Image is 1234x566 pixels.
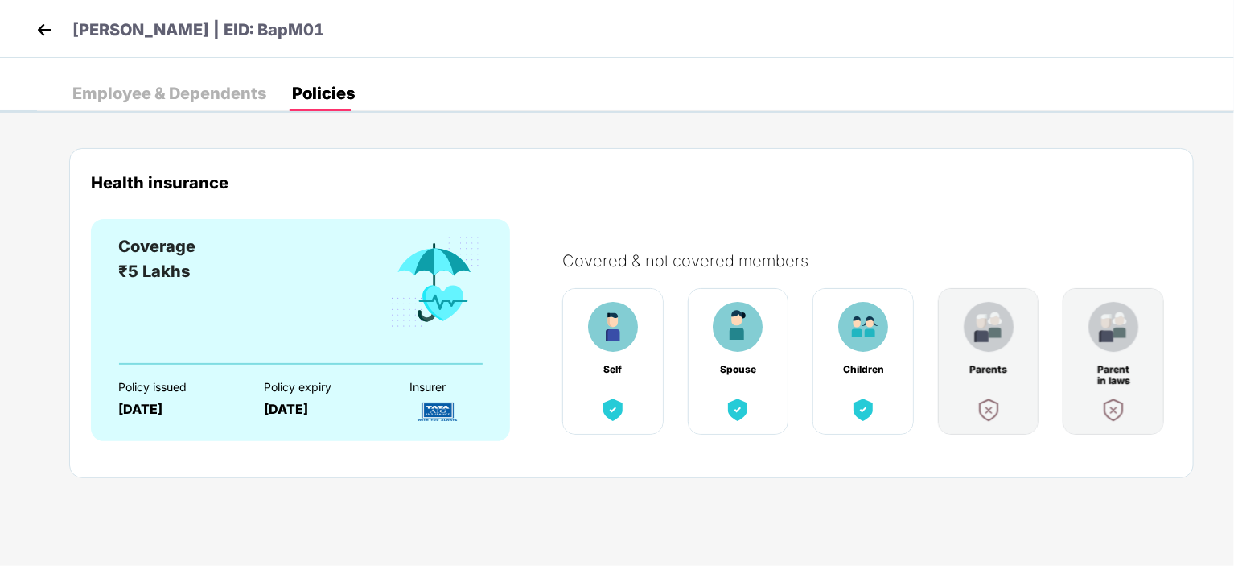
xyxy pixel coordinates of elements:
img: benefitCardImg [388,234,483,331]
img: benefitCardImg [588,302,638,352]
img: benefitCardImg [1099,395,1128,424]
img: benefitCardImg [849,395,878,424]
div: Covered & not covered members [562,251,1188,271]
span: ₹5 Lakhs [118,262,190,281]
div: [DATE] [264,402,381,417]
div: Self [592,364,634,375]
div: Parents [968,364,1010,375]
img: benefitCardImg [723,395,752,424]
img: benefitCardImg [1088,302,1138,352]
img: benefitCardImg [974,395,1003,424]
div: Employee & Dependents [72,85,266,101]
img: benefitCardImg [838,302,888,352]
div: Policy expiry [264,381,381,394]
img: InsurerLogo [409,398,466,426]
div: [DATE] [118,402,236,417]
img: benefitCardImg [964,302,1014,352]
img: benefitCardImg [598,395,627,424]
p: [PERSON_NAME] | EID: BapM01 [72,18,324,43]
div: Insurer [409,381,527,394]
div: Children [842,364,884,375]
div: Parent in laws [1092,364,1134,375]
div: Coverage [118,234,195,259]
div: Spouse [717,364,759,375]
div: Policies [292,85,355,101]
div: Policy issued [118,381,236,394]
img: benefitCardImg [713,302,763,352]
img: back [32,18,56,42]
div: Health insurance [91,173,1172,192]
